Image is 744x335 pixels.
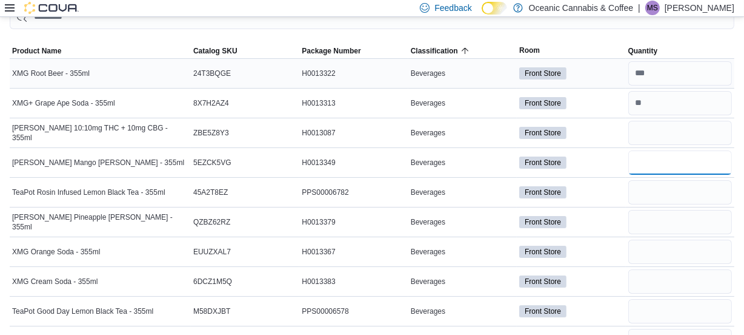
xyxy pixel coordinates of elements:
span: 5EZCK5VG [193,158,231,167]
span: [PERSON_NAME] 10:10mg THC + 10mg CBG - 355ml [12,123,188,143]
span: Beverages [411,217,445,227]
div: PPS00006782 [299,185,408,200]
span: TeaPot Rosin Infused Lemon Black Tea - 355ml [12,188,165,197]
div: H0013349 [299,155,408,170]
span: Front Store [525,276,561,287]
input: Dark Mode [482,2,507,15]
span: MS [647,1,658,15]
span: Front Store [519,157,566,169]
span: [PERSON_NAME] Mango [PERSON_NAME] - 355ml [12,158,184,167]
span: TeaPot Good Day Lemon Black Tea - 355ml [12,306,153,316]
span: Beverages [411,247,445,257]
button: Classification [408,44,517,58]
button: Package Number [299,44,408,58]
span: Front Store [519,305,566,317]
span: 8X7H2AZ4 [193,98,229,108]
img: Cova [24,2,79,14]
span: Beverages [411,188,445,197]
span: Front Store [525,127,561,138]
p: Oceanic Cannabis & Coffee [529,1,634,15]
div: H0013087 [299,126,408,140]
span: ZBE5Z8Y3 [193,128,229,138]
span: Beverages [411,128,445,138]
span: Front Store [525,306,561,317]
span: Front Store [519,127,566,139]
span: Beverages [411,158,445,167]
button: Quantity [626,44,734,58]
span: XMG+ Grape Ape Soda - 355ml [12,98,115,108]
span: Beverages [411,69,445,78]
span: Front Store [525,98,561,109]
span: 6DCZ1M5Q [193,277,232,286]
span: QZBZ62RZ [193,217,230,227]
span: 24T3BQGE [193,69,231,78]
span: Catalog SKU [193,46,237,56]
p: | [638,1,640,15]
div: H0013367 [299,245,408,259]
span: 45A2T8EZ [193,188,228,197]
div: H0013313 [299,96,408,110]
div: PPS00006578 [299,304,408,319]
span: EUUZXAL7 [193,247,231,257]
span: Beverages [411,277,445,286]
span: XMG Root Beer - 355ml [12,69,90,78]
div: H0013379 [299,215,408,229]
span: Front Store [525,157,561,168]
span: Front Store [525,187,561,198]
button: Catalog SKU [191,44,299,58]
span: Front Store [519,186,566,198]
span: [PERSON_NAME] Pineapple [PERSON_NAME] - 355ml [12,212,188,232]
input: This is a search bar. After typing your query, hit enter to filter the results lower in the page. [10,5,734,29]
span: Front Store [519,246,566,258]
p: [PERSON_NAME] [665,1,734,15]
span: XMG Cream Soda - 355ml [12,277,98,286]
span: Classification [411,46,458,56]
button: Product Name [10,44,191,58]
span: Beverages [411,98,445,108]
span: Front Store [525,217,561,228]
span: Front Store [519,276,566,288]
span: Package Number [302,46,360,56]
div: H0013322 [299,66,408,81]
span: Product Name [12,46,61,56]
span: Quantity [628,46,658,56]
span: Beverages [411,306,445,316]
span: Front Store [525,68,561,79]
span: XMG Orange Soda - 355ml [12,247,100,257]
span: Front Store [519,216,566,228]
span: Front Store [519,97,566,109]
span: Room [519,46,540,55]
span: M58DXJBT [193,306,230,316]
span: Front Store [519,67,566,80]
span: Front Store [525,246,561,257]
div: H0013383 [299,274,408,289]
span: Feedback [434,2,471,14]
div: Michael Smith [645,1,660,15]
